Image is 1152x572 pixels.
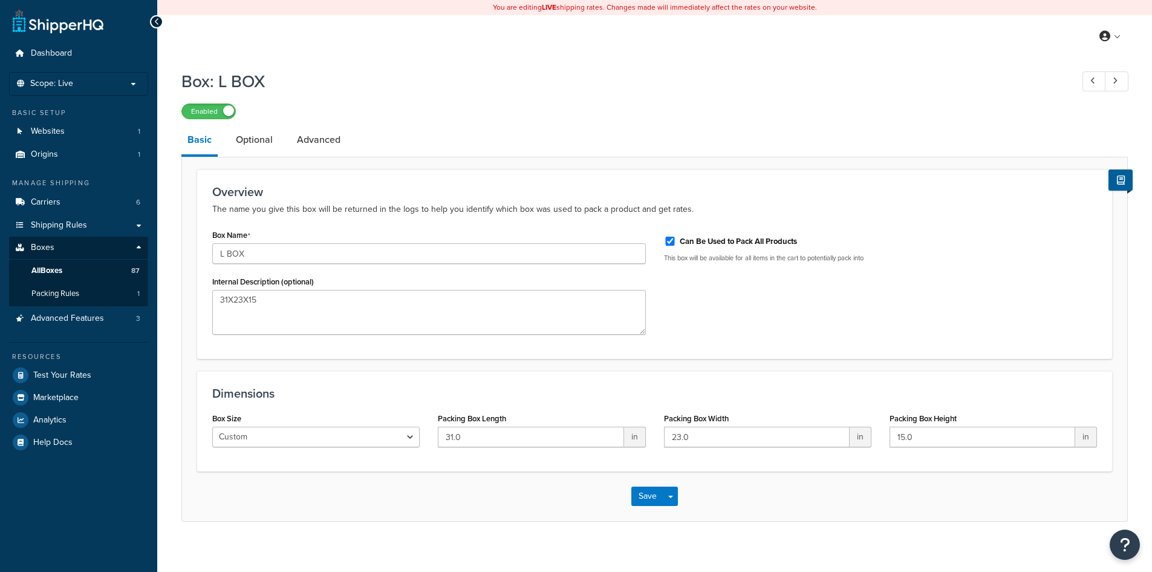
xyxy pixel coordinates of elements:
[31,243,54,253] span: Boxes
[1082,71,1106,91] a: Previous Record
[212,414,241,423] label: Box Size
[1105,71,1128,91] a: Next Record
[9,260,148,282] a: AllBoxes87
[31,266,62,276] span: All Boxes
[9,364,148,386] a: Test Your Rates
[9,352,148,362] div: Resources
[137,289,140,299] span: 1
[136,197,140,208] span: 6
[9,307,148,330] a: Advanced Features3
[31,289,79,299] span: Packing Rules
[30,79,73,89] span: Scope: Live
[9,387,148,409] a: Marketplace
[33,415,67,426] span: Analytics
[131,266,140,276] span: 87
[9,178,148,188] div: Manage Shipping
[9,214,148,237] a: Shipping Rules
[1110,530,1140,560] button: Open Resource Center
[212,231,250,240] label: Box Name
[136,314,140,324] span: 3
[680,236,797,247] label: Can Be Used to Pack All Products
[181,125,218,157] a: Basic
[9,191,148,214] li: Carriers
[31,220,87,231] span: Shipping Rules
[31,197,60,208] span: Carriers
[9,283,148,305] li: Packing Rules
[291,125,347,154] a: Advanced
[9,283,148,305] a: Packing Rules1
[33,370,91,381] span: Test Your Rates
[9,120,148,143] a: Websites1
[212,202,1097,217] p: The name you give this box will be returned in the logs to help you identify which box was used t...
[664,414,729,423] label: Packing Box Width
[182,104,235,119] label: Enabled
[230,125,279,154] a: Optional
[9,108,148,118] div: Basic Setup
[9,409,148,431] a: Analytics
[9,307,148,330] li: Advanced Features
[542,2,556,13] b: LIVE
[1075,427,1097,447] span: in
[1108,169,1133,191] button: Show Help Docs
[212,185,1097,199] h3: Overview
[181,70,1060,93] h1: Box: L BOX
[9,143,148,166] a: Origins1
[212,277,314,286] label: Internal Description (optional)
[33,438,73,448] span: Help Docs
[31,314,104,324] span: Advanced Features
[9,432,148,453] a: Help Docs
[138,127,140,137] span: 1
[9,120,148,143] li: Websites
[31,150,58,160] span: Origins
[9,237,148,306] li: Boxes
[438,414,506,423] label: Packing Box Length
[631,487,664,506] button: Save
[664,254,1098,263] p: This box will be available for all items in the cart to potentially pack into
[138,150,140,160] span: 1
[890,414,957,423] label: Packing Box Height
[9,42,148,65] a: Dashboard
[33,393,79,403] span: Marketplace
[9,237,148,259] a: Boxes
[850,427,871,447] span: in
[9,143,148,166] li: Origins
[31,127,65,137] span: Websites
[624,427,646,447] span: in
[31,48,72,59] span: Dashboard
[212,290,646,335] textarea: 31X23X15
[212,387,1097,400] h3: Dimensions
[9,191,148,214] a: Carriers6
